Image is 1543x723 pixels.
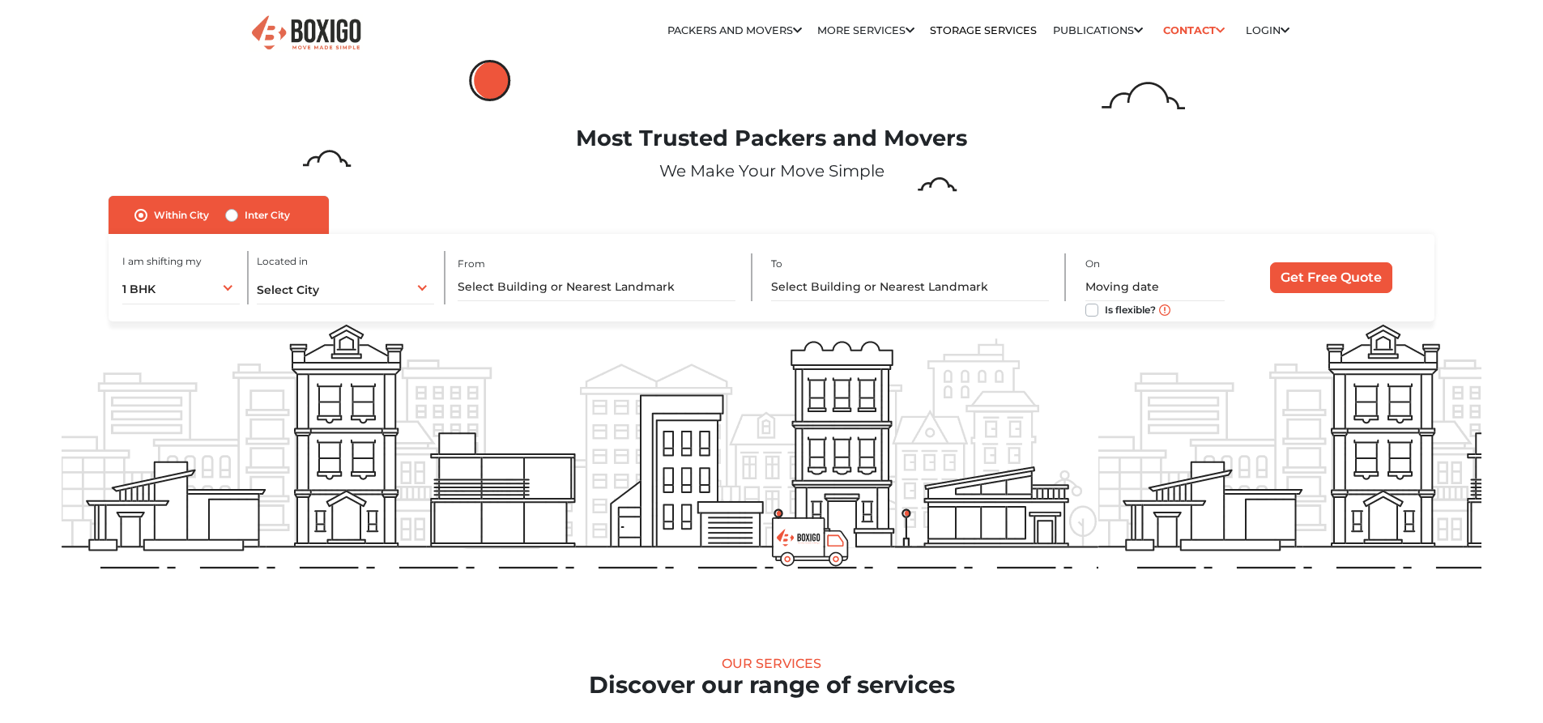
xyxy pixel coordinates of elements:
[1246,24,1289,36] a: Login
[62,159,1481,183] p: We Make Your Move Simple
[245,206,290,225] label: Inter City
[62,125,1481,152] h1: Most Trusted Packers and Movers
[154,206,209,225] label: Within City
[122,282,156,296] span: 1 BHK
[1158,18,1230,43] a: Contact
[1105,300,1156,317] label: Is flexible?
[1085,273,1225,301] input: Moving date
[930,24,1037,36] a: Storage Services
[772,517,849,567] img: boxigo_prackers_and_movers_truck
[257,254,308,269] label: Located in
[667,24,802,36] a: Packers and Movers
[62,671,1481,700] h2: Discover our range of services
[1270,262,1392,293] input: Get Free Quote
[257,283,319,297] span: Select City
[1159,304,1170,316] img: move_date_info
[771,257,782,271] label: To
[62,656,1481,671] div: Our Services
[771,273,1049,301] input: Select Building or Nearest Landmark
[122,254,202,269] label: I am shifting my
[817,24,914,36] a: More services
[1053,24,1143,36] a: Publications
[1085,257,1100,271] label: On
[458,273,735,301] input: Select Building or Nearest Landmark
[458,257,485,271] label: From
[249,14,363,53] img: Boxigo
